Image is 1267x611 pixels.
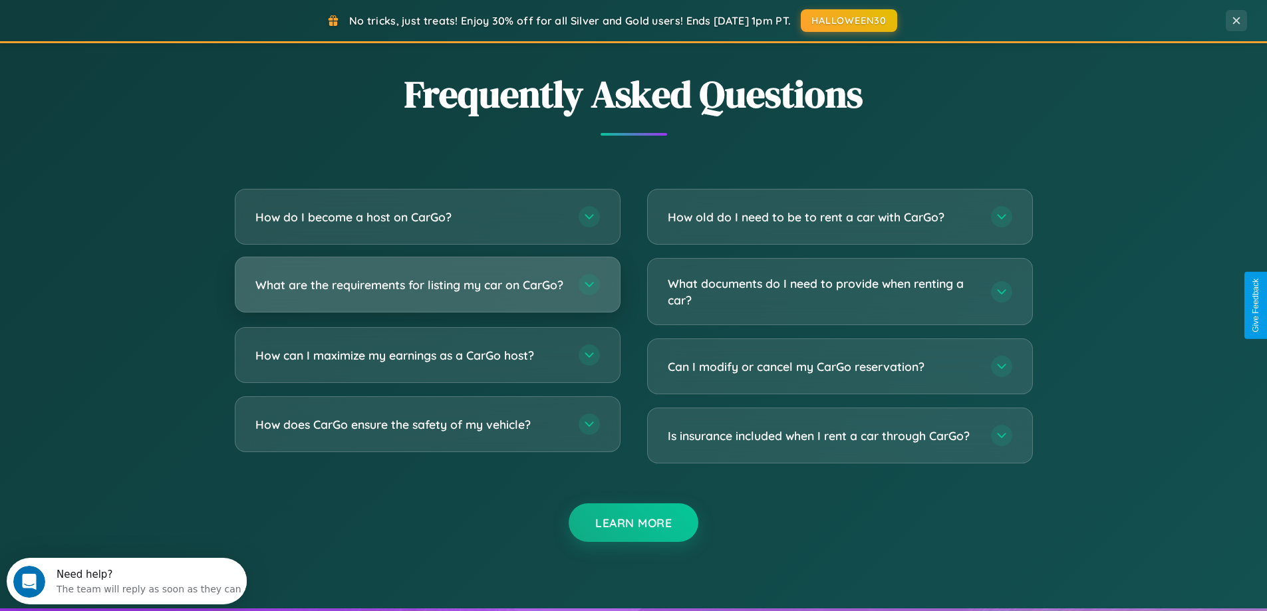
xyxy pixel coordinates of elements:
h3: How do I become a host on CarGo? [255,209,565,225]
button: Learn More [569,503,698,542]
div: Open Intercom Messenger [5,5,247,42]
iframe: Intercom live chat discovery launcher [7,558,247,604]
h3: Can I modify or cancel my CarGo reservation? [668,358,978,375]
div: Give Feedback [1251,279,1260,332]
h2: Frequently Asked Questions [235,68,1033,120]
span: No tricks, just treats! Enjoy 30% off for all Silver and Gold users! Ends [DATE] 1pm PT. [349,14,791,27]
h3: How can I maximize my earnings as a CarGo host? [255,347,565,364]
h3: What documents do I need to provide when renting a car? [668,275,978,308]
h3: Is insurance included when I rent a car through CarGo? [668,428,978,444]
h3: How does CarGo ensure the safety of my vehicle? [255,416,565,433]
button: HALLOWEEN30 [801,9,897,32]
div: Need help? [50,11,235,22]
div: The team will reply as soon as they can [50,22,235,36]
h3: How old do I need to be to rent a car with CarGo? [668,209,978,225]
iframe: Intercom live chat [13,566,45,598]
h3: What are the requirements for listing my car on CarGo? [255,277,565,293]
